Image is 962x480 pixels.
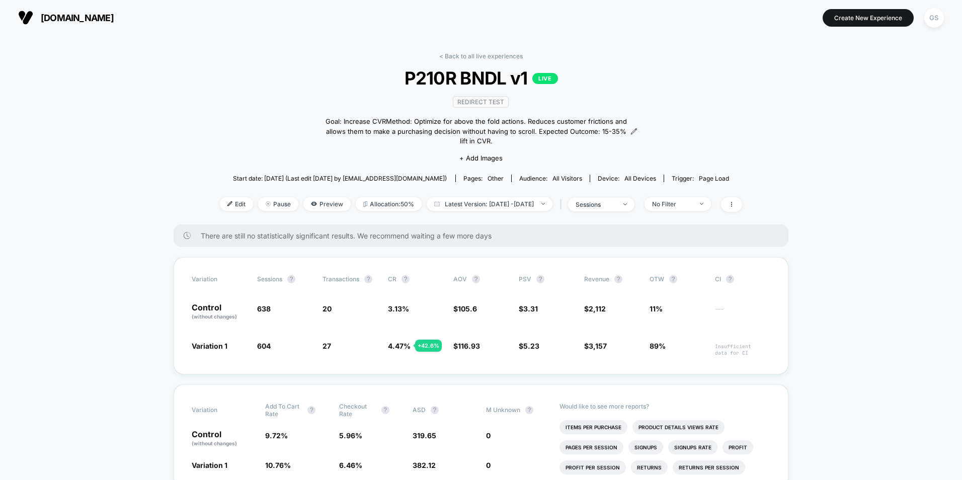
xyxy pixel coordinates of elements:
p: Would like to see more reports? [559,403,770,410]
span: 6.46 % [339,461,362,469]
li: Returns [631,460,668,474]
span: 9.72 % [265,431,288,440]
span: 116.93 [458,342,480,350]
div: Audience: [519,175,582,182]
button: ? [402,275,410,283]
span: Allocation: 50% [356,197,422,211]
span: Redirect Test [453,96,509,108]
span: Add To Cart Rate [265,403,302,418]
p: Control [192,303,247,321]
span: Device: [590,175,664,182]
img: edit [227,201,232,206]
button: ? [614,275,622,283]
span: M Unknown [486,406,520,414]
span: 89% [650,342,666,350]
li: Profit [723,440,753,454]
img: end [700,203,703,205]
span: 319.65 [413,431,436,440]
li: Profit Per Session [559,460,626,474]
button: ? [472,275,480,283]
button: ? [381,406,389,414]
img: Visually logo [18,10,33,25]
div: sessions [576,201,616,208]
span: (without changes) [192,313,237,319]
span: $ [453,304,477,313]
li: Signups [628,440,663,454]
button: ? [525,406,533,414]
span: 4.47 % [388,342,411,350]
span: 105.6 [458,304,477,313]
span: 5.23 [523,342,539,350]
li: Returns Per Session [673,460,745,474]
span: --- [715,306,770,321]
span: 10.76 % [265,461,291,469]
span: + Add Images [459,154,503,162]
a: < Back to all live experiences [439,52,523,60]
span: ASD [413,406,426,414]
button: Create New Experience [823,9,914,27]
button: ? [726,275,734,283]
span: Variation [192,275,247,283]
span: Variation [192,403,247,418]
span: 11% [650,304,663,313]
span: 5.96 % [339,431,362,440]
button: ? [431,406,439,414]
img: rebalance [363,201,367,207]
span: 20 [323,304,332,313]
button: [DOMAIN_NAME] [15,10,117,26]
span: Variation 1 [192,342,227,350]
span: 3.31 [523,304,538,313]
span: Transactions [323,275,359,283]
img: end [541,203,545,205]
span: There are still no statistically significant results. We recommend waiting a few more days [201,231,768,240]
div: No Filter [652,200,692,208]
span: 604 [257,342,271,350]
span: Pause [258,197,298,211]
span: Start date: [DATE] (Last edit [DATE] by [EMAIL_ADDRESS][DOMAIN_NAME]) [233,175,447,182]
span: OTW [650,275,705,283]
div: GS [924,8,944,28]
span: [DOMAIN_NAME] [41,13,114,23]
span: Variation 1 [192,461,227,469]
span: CR [388,275,396,283]
button: ? [287,275,295,283]
span: $ [519,304,538,313]
span: 3.13 % [388,304,409,313]
span: $ [584,342,607,350]
button: ? [307,406,315,414]
span: Sessions [257,275,282,283]
span: Latest Version: [DATE] - [DATE] [427,197,552,211]
span: All Visitors [552,175,582,182]
span: CI [715,275,770,283]
span: AOV [453,275,467,283]
span: $ [519,342,539,350]
p: Control [192,430,255,447]
span: Goal: Increase CVRMethod: Optimize for above the fold actions. Reduces customer frictions and all... [325,117,628,146]
div: + 42.6 % [415,340,442,352]
span: Revenue [584,275,609,283]
button: ? [669,275,677,283]
span: 2,112 [589,304,606,313]
img: end [266,201,271,206]
span: other [488,175,504,182]
span: P210R BNDL v1 [246,67,716,89]
button: ? [536,275,544,283]
button: GS [921,8,947,28]
li: Pages Per Session [559,440,623,454]
span: all devices [624,175,656,182]
p: LIVE [532,73,557,84]
span: Checkout Rate [339,403,376,418]
span: Insufficient data for CI [715,343,770,356]
span: (without changes) [192,440,237,446]
span: 638 [257,304,271,313]
span: | [557,197,568,212]
span: 382.12 [413,461,436,469]
span: 3,157 [589,342,607,350]
li: Signups Rate [668,440,717,454]
div: Pages: [463,175,504,182]
span: $ [584,304,606,313]
span: Edit [220,197,253,211]
img: end [623,203,627,205]
span: 0 [486,461,491,469]
li: Product Details Views Rate [632,420,725,434]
